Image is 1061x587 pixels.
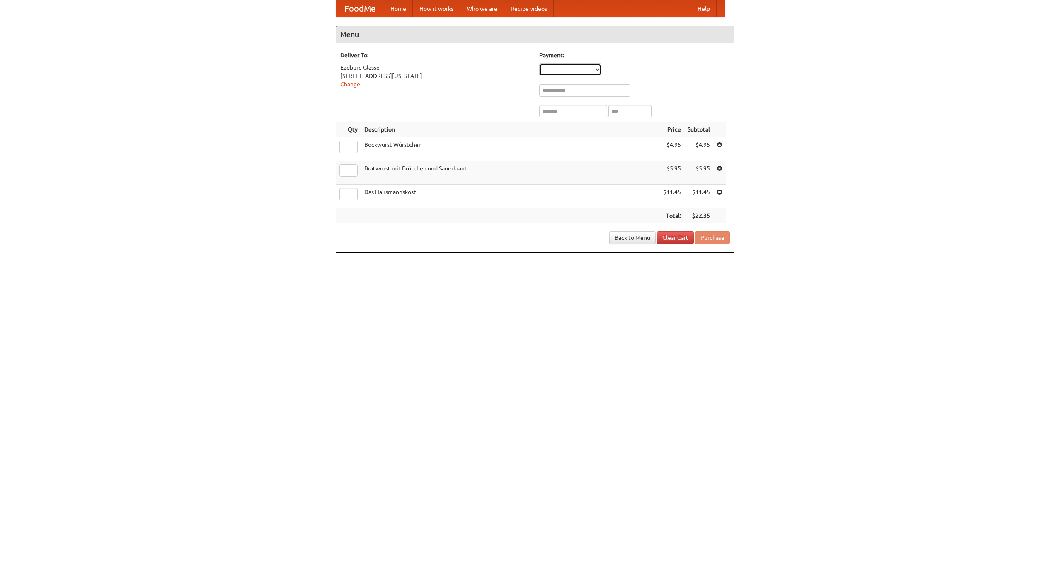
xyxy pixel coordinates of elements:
[660,208,684,224] th: Total:
[660,185,684,208] td: $11.45
[684,137,713,161] td: $4.95
[684,122,713,137] th: Subtotal
[460,0,504,17] a: Who we are
[504,0,554,17] a: Recipe videos
[684,185,713,208] td: $11.45
[695,231,730,244] button: Purchase
[361,185,660,208] td: Das Hausmannskost
[660,122,684,137] th: Price
[361,161,660,185] td: Bratwurst mit Brötchen und Sauerkraut
[657,231,694,244] a: Clear Cart
[340,63,531,72] div: Eadburg Glasse
[660,137,684,161] td: $4.95
[336,122,361,137] th: Qty
[361,122,660,137] th: Description
[340,51,531,59] h5: Deliver To:
[336,0,384,17] a: FoodMe
[413,0,460,17] a: How it works
[361,137,660,161] td: Bockwurst Würstchen
[539,51,730,59] h5: Payment:
[384,0,413,17] a: Home
[660,161,684,185] td: $5.95
[609,231,656,244] a: Back to Menu
[340,81,360,88] a: Change
[691,0,717,17] a: Help
[340,72,531,80] div: [STREET_ADDRESS][US_STATE]
[336,26,734,43] h4: Menu
[684,161,713,185] td: $5.95
[684,208,713,224] th: $22.35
